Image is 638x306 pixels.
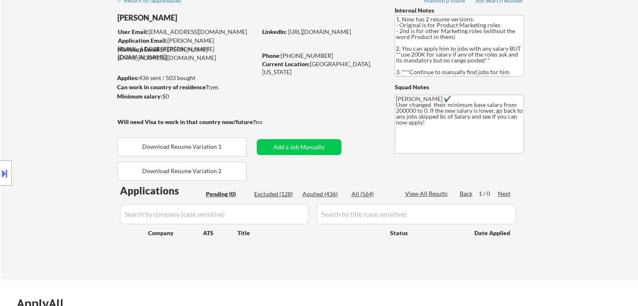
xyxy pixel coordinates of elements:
div: [GEOGRAPHIC_DATA], [US_STATE] [262,60,381,76]
div: Back [460,189,473,198]
div: Applied (436) [302,190,344,198]
div: Applications [120,186,203,196]
strong: Phone: [262,52,281,59]
a: [URL][DOMAIN_NAME] [288,28,351,35]
div: Next [498,189,511,198]
input: Search by title (case sensitive) [317,204,516,224]
div: 1 / 0 [479,189,498,198]
div: 436 sent / 503 bought [117,74,257,82]
div: [PERSON_NAME][EMAIL_ADDRESS][DOMAIN_NAME] [117,45,257,62]
input: Search by company (case sensitive) [120,204,309,224]
strong: Current Location: [262,60,310,67]
div: Status [390,225,462,240]
div: [PHONE_NUMBER] [262,52,381,60]
div: Pending (0) [206,190,248,198]
div: [EMAIL_ADDRESS][DOMAIN_NAME] [118,28,257,36]
button: Add a Job Manually [257,139,341,155]
strong: Can work in country of residence?: [117,83,210,91]
div: All (564) [352,190,393,198]
button: Download Resume Variation 2 [117,162,247,181]
strong: Will need Visa to work in that country now/future?: [117,118,257,125]
strong: Application Email: [118,37,167,44]
div: no [256,118,280,126]
div: [PERSON_NAME] [117,13,290,23]
div: Squad Notes [395,83,524,91]
div: ATS [203,229,237,237]
strong: LinkedIn: [262,28,287,35]
div: View All Results [405,189,450,198]
div: [PERSON_NAME][EMAIL_ADDRESS][PERSON_NAME][DOMAIN_NAME] [118,36,257,61]
strong: User Email: [118,28,148,35]
div: Excluded (128) [254,190,296,198]
button: Download Resume Variation 1 [117,137,247,156]
div: Internal Notes [395,6,524,15]
div: Date Applied [474,229,511,237]
strong: Mailslurp Email: [117,46,161,53]
div: $0 [117,92,257,101]
div: Title [237,229,382,237]
div: Company [148,229,203,237]
div: yes [117,83,254,91]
